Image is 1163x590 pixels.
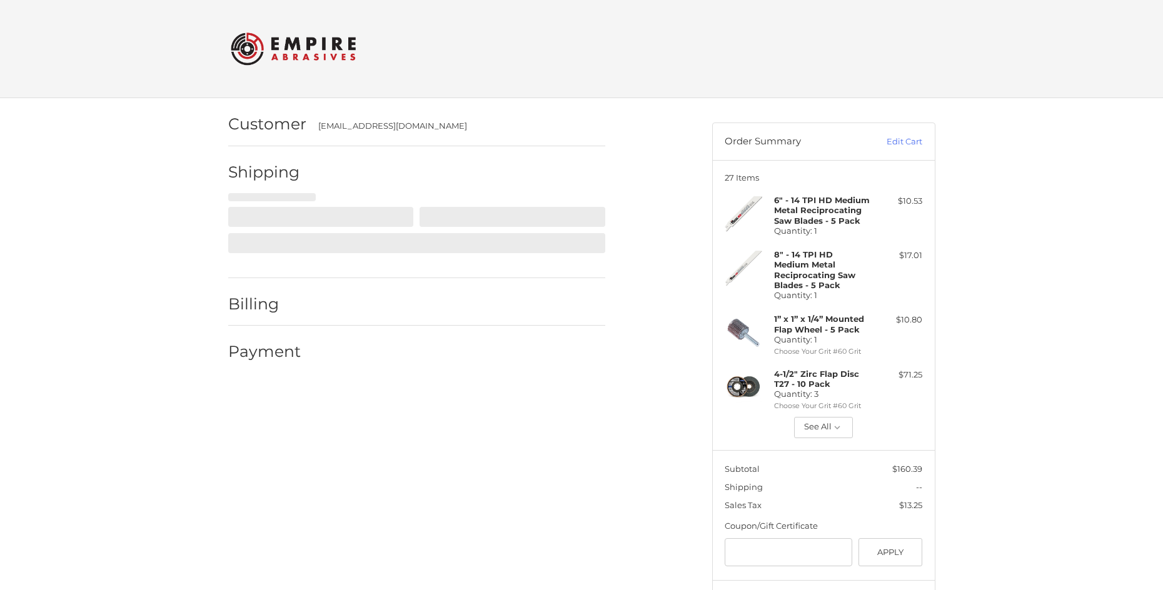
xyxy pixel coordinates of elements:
span: Shipping [725,482,763,492]
span: -- [916,482,922,492]
strong: 6" - 14 TPI HD Medium Metal Reciprocating Saw Blades - 5 Pack [774,195,870,226]
span: $160.39 [892,464,922,474]
strong: 8" - 14 TPI HD Medium Metal Reciprocating Saw Blades - 5 Pack [774,249,855,290]
div: Coupon/Gift Certificate [725,520,922,532]
img: Empire Abrasives [231,24,356,73]
h2: Billing [228,294,301,314]
span: $13.25 [899,500,922,510]
h3: Order Summary [725,136,859,148]
h2: Payment [228,342,301,361]
strong: 4-1/2" Zirc Flap Disc T27 - 10 Pack [774,369,859,389]
div: $17.01 [873,249,922,262]
h4: Quantity: 1 [774,195,870,236]
h3: 27 Items [725,172,922,182]
li: Choose Your Grit #60 Grit [774,401,870,411]
div: $71.25 [873,369,922,381]
span: Subtotal [725,464,760,474]
h4: Quantity: 1 [774,249,870,300]
button: Apply [858,538,923,566]
h2: Shipping [228,162,301,182]
li: Choose Your Grit #60 Grit [774,346,870,357]
strong: 1” x 1” x 1/4” Mounted Flap Wheel - 5 Pack [774,314,864,334]
div: [EMAIL_ADDRESS][DOMAIN_NAME] [318,120,593,132]
h2: Customer [228,114,306,134]
a: Edit Cart [859,136,922,148]
span: Sales Tax [725,500,762,510]
h4: Quantity: 1 [774,314,870,344]
button: See All [794,417,853,438]
div: $10.80 [873,314,922,326]
h4: Quantity: 3 [774,369,870,399]
input: Gift Certificate or Coupon Code [725,538,852,566]
div: $10.53 [873,195,922,207]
